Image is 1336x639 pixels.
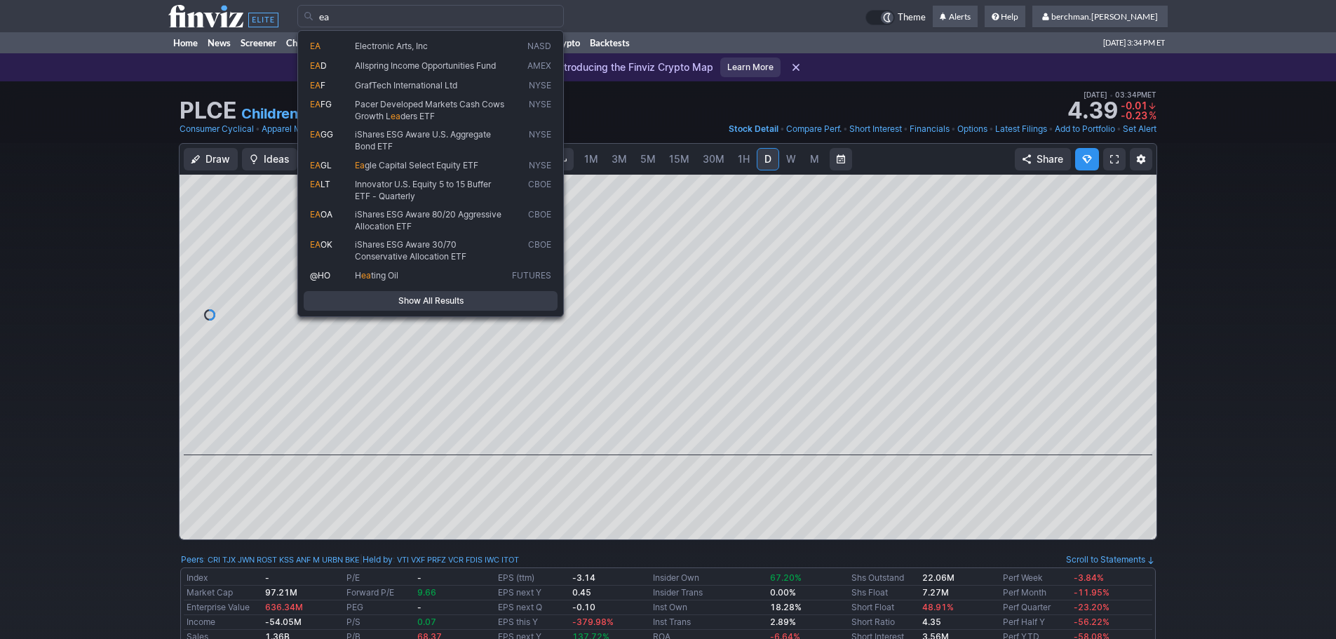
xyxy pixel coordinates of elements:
[663,148,696,170] a: 15M
[297,30,564,317] div: Search
[355,99,504,121] span: Pacer Developed Markets Cash Cows Growth L
[310,209,320,220] span: EA
[1037,152,1063,166] span: Share
[355,179,491,201] span: Innovator U.S. Equity 5 to 15 Buffer ETF - Quarterly
[612,153,627,165] span: 3M
[1121,100,1147,112] span: -0.01
[650,600,767,615] td: Inst Own
[572,602,595,612] b: -0.10
[865,10,926,25] a: Theme
[529,129,551,152] span: NYSE
[851,617,895,627] a: Short Ratio
[995,123,1047,134] span: Latest Filings
[184,148,238,170] button: Draw
[957,122,987,136] a: Options
[400,111,435,121] span: ders ETF
[180,100,237,122] h1: PLCE
[265,572,269,583] b: -
[1084,88,1156,101] span: [DATE] 03:34PM ET
[757,148,779,170] a: D
[310,41,320,51] span: EA
[495,586,569,600] td: EPS next Y
[512,270,551,282] span: Futures
[184,586,262,600] td: Market Cap
[640,153,656,165] span: 5M
[344,600,414,615] td: PEG
[203,32,236,53] a: News
[257,553,277,567] a: ROST
[529,99,551,122] span: NYSE
[265,617,302,627] b: -54.05M
[279,553,294,567] a: KSS
[1123,122,1156,136] a: Set Alert
[528,179,551,202] span: CBOE
[780,148,802,170] a: W
[208,553,220,567] a: CRI
[729,122,778,136] a: Stock Detail
[922,617,941,627] b: 4.35
[729,123,778,134] span: Stock Detail
[355,209,501,231] span: iShares ESG Aware 80/20 Aggressive Allocation ETF
[898,10,926,25] span: Theme
[1074,572,1104,583] span: -3.84%
[995,122,1047,136] a: Latest Filings
[528,209,551,232] span: CBOE
[650,571,767,586] td: Insider Own
[265,602,303,612] span: 636.34M
[310,239,320,250] span: EA
[344,571,414,586] td: P/E
[1066,554,1155,565] a: Scroll to Statements
[320,239,332,250] span: OK
[417,602,421,612] b: -
[1075,148,1099,170] button: Explore new features
[1074,617,1109,627] span: -56.22%
[1015,148,1071,170] button: Share
[281,32,318,53] a: Charts
[770,617,796,627] b: 2.89%
[696,148,731,170] a: 30M
[320,129,333,140] span: GG
[786,153,796,165] span: W
[547,32,585,53] a: Crypto
[296,553,311,567] a: ANF
[264,152,290,166] span: Ideas
[168,32,203,53] a: Home
[720,58,781,77] a: Learn More
[313,553,320,567] a: M
[310,160,320,170] span: EA
[310,99,320,109] span: EA
[528,239,551,262] span: CBOE
[297,5,564,27] input: Search
[417,617,436,627] span: 0.07
[1116,122,1121,136] span: •
[1051,11,1158,22] span: berchman.[PERSON_NAME]
[320,160,332,170] span: GL
[1048,122,1053,136] span: •
[371,270,398,281] span: ting Oil
[355,239,466,262] span: iShares ESG Aware 30/70 Conservative Allocation ETF
[417,572,421,583] b: -
[427,553,446,567] a: PRFZ
[184,615,262,630] td: Income
[786,122,842,136] a: Compare Perf.
[703,153,724,165] span: 30M
[320,179,330,189] span: LT
[310,80,320,90] span: EA
[572,572,595,583] b: -3.14
[803,148,825,170] a: M
[180,122,254,136] a: Consumer Cyclical
[1149,109,1156,121] span: %
[310,179,320,189] span: EA
[578,148,605,170] a: 1M
[344,586,414,600] td: Forward P/E
[355,160,365,170] span: Ea
[360,553,519,567] div: | :
[849,586,919,600] td: Shs Float
[322,553,343,567] a: URBN
[1074,587,1109,598] span: -11.95%
[951,122,956,136] span: •
[1000,586,1071,600] td: Perf Month
[495,615,569,630] td: EPS this Y
[236,32,281,53] a: Screener
[1000,571,1071,586] td: Perf Week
